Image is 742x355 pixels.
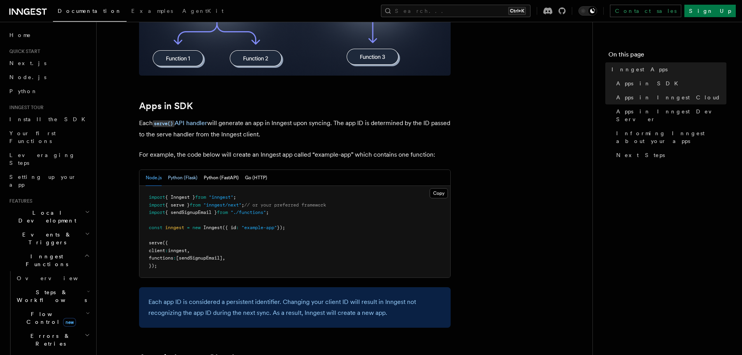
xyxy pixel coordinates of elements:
[173,255,176,261] span: :
[149,194,165,200] span: import
[266,210,269,215] span: ;
[616,79,683,87] span: Apps in SDK
[6,253,84,268] span: Inngest Functions
[149,240,162,245] span: serve
[9,88,38,94] span: Python
[203,202,241,208] span: "inngest/next"
[14,329,92,351] button: Errors & Retries
[14,288,87,304] span: Steps & Workflows
[6,48,40,55] span: Quick start
[277,225,285,230] span: });
[165,202,190,208] span: { serve }
[209,194,233,200] span: "inngest"
[14,285,92,307] button: Steps & Workflows
[241,225,277,230] span: "example-app"
[6,228,92,249] button: Events & Triggers
[53,2,127,22] a: Documentation
[616,94,721,101] span: Apps in Inngest Cloud
[162,240,168,245] span: ({
[182,8,224,14] span: AgentKit
[241,202,244,208] span: ;
[6,56,92,70] a: Next.js
[9,130,56,144] span: Your first Functions
[9,116,90,122] span: Install the SDK
[6,170,92,192] a: Setting up your app
[149,202,165,208] span: import
[14,307,92,329] button: Flow Controlnew
[236,225,239,230] span: :
[6,112,92,126] a: Install the SDK
[231,210,266,215] span: "./functions"
[244,202,326,208] span: // or your preferred framework
[204,170,239,186] button: Python (FastAPI)
[612,65,668,73] span: Inngest Apps
[153,120,174,127] code: serve()
[616,151,665,159] span: Next Steps
[245,170,267,186] button: Go (HTTP)
[6,206,92,228] button: Local Development
[9,60,46,66] span: Next.js
[63,318,76,327] span: new
[148,297,441,318] p: Each app ID is considered a persistent identifier. Changing your client ID will result in Inngest...
[222,225,236,230] span: ({ id
[613,126,726,148] a: Informing Inngest about your apps
[165,210,217,215] span: { sendSignupEmail }
[6,126,92,148] a: Your first Functions
[608,62,726,76] a: Inngest Apps
[165,194,195,200] span: { Inngest }
[6,231,85,246] span: Events & Triggers
[9,174,76,188] span: Setting up your app
[613,76,726,90] a: Apps in SDK
[9,74,46,80] span: Node.js
[6,104,44,111] span: Inngest tour
[381,5,531,17] button: Search...Ctrl+K
[17,275,97,281] span: Overview
[131,8,173,14] span: Examples
[176,255,222,261] span: [sendSignupEmail]
[168,248,187,253] span: inngest
[187,225,190,230] span: =
[190,202,201,208] span: from
[613,148,726,162] a: Next Steps
[192,225,201,230] span: new
[146,170,162,186] button: Node.js
[149,255,173,261] span: functions
[165,248,168,253] span: :
[195,194,206,200] span: from
[127,2,178,21] a: Examples
[6,198,32,204] span: Features
[613,104,726,126] a: Apps in Inngest Dev Server
[14,271,92,285] a: Overview
[6,249,92,271] button: Inngest Functions
[616,108,726,123] span: Apps in Inngest Dev Server
[58,8,122,14] span: Documentation
[9,152,75,166] span: Leveraging Steps
[6,209,85,224] span: Local Development
[14,332,85,348] span: Errors & Retries
[139,149,451,160] p: For example, the code below will create an Inngest app called “example-app” which contains one fu...
[6,84,92,98] a: Python
[508,7,526,15] kbd: Ctrl+K
[14,310,86,326] span: Flow Control
[9,31,31,39] span: Home
[203,225,222,230] span: Inngest
[149,248,165,253] span: client
[6,148,92,170] a: Leveraging Steps
[233,194,236,200] span: ;
[684,5,736,17] a: Sign Up
[187,248,190,253] span: ,
[608,50,726,62] h4: On this page
[430,188,448,198] button: Copy
[139,101,193,111] a: Apps in SDK
[616,129,726,145] span: Informing Inngest about your apps
[165,225,184,230] span: inngest
[149,263,157,268] span: });
[153,119,207,127] a: serve()API handler
[168,170,197,186] button: Python (Flask)
[578,6,597,16] button: Toggle dark mode
[6,70,92,84] a: Node.js
[6,28,92,42] a: Home
[149,225,162,230] span: const
[178,2,228,21] a: AgentKit
[610,5,681,17] a: Contact sales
